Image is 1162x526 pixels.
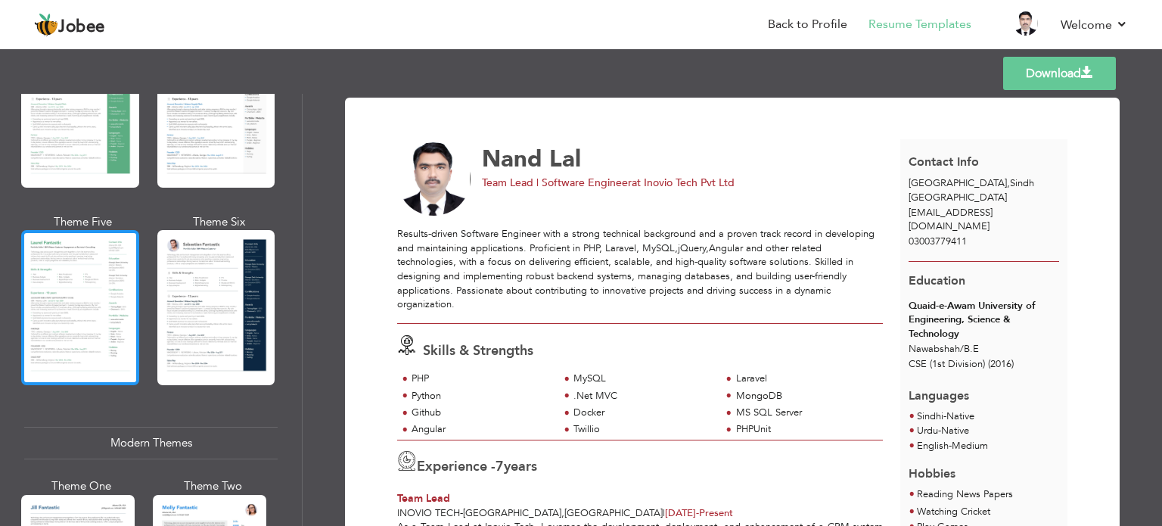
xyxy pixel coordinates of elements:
span: - [460,506,463,520]
span: Nawabshah B.E [909,342,979,356]
span: - [938,424,941,437]
span: [GEOGRAPHIC_DATA] [564,506,663,520]
a: Welcome [1061,16,1128,34]
div: Quaid-e-Awam University of Engineering, Science & Technology [909,299,1059,341]
div: PHPUnit [736,422,875,437]
div: Angular [412,422,550,437]
a: Jobee [34,13,105,37]
span: / [960,342,964,356]
span: - [943,409,946,423]
span: [GEOGRAPHIC_DATA] [909,176,1007,190]
span: Reading News Papers [917,487,1013,501]
div: Theme Six [160,214,278,230]
div: Laravel [736,372,875,386]
span: [GEOGRAPHIC_DATA] [909,191,1007,204]
span: Watching Cricket [917,505,990,518]
li: Medium [917,439,988,454]
span: Languages [909,376,969,405]
span: Lal [549,143,581,175]
span: Skills & Strengths [423,341,533,360]
span: - [696,506,699,520]
div: Python [412,389,550,403]
span: Team Lead | Software Engineer [482,176,632,190]
label: years [496,457,537,477]
span: Team Lead [397,491,450,506]
span: Contact Info [909,154,979,170]
span: Sindhi [917,409,943,423]
div: .Net MVC [573,389,712,403]
div: PHP [412,372,550,386]
div: Results-driven Software Engineer with a strong technical background and a proven track record in ... [397,227,883,311]
span: 7 [496,457,504,476]
span: , [561,506,564,520]
div: Twillio [573,422,712,437]
div: MS SQL Server [736,406,875,420]
div: MongoDB [736,389,875,403]
span: [GEOGRAPHIC_DATA] [463,506,561,520]
span: Hobbies [909,465,955,482]
a: Download [1003,57,1116,90]
span: at Inovio Tech Pvt Ltd [632,176,735,190]
span: (2016) [988,357,1014,371]
div: Theme One [24,478,138,494]
span: English [917,439,949,453]
span: 03003779411 [909,235,967,248]
span: , [1007,176,1010,190]
div: MySQL [573,372,712,386]
span: Experience - [417,457,496,476]
div: Modern Themes [24,427,278,459]
a: Back to Profile [768,16,847,33]
li: Native [917,424,988,439]
span: | [663,506,665,520]
img: Profile Img [1014,11,1038,36]
li: Native [917,409,974,425]
img: jobee.io [34,13,58,37]
img: No image [397,142,471,216]
span: Nand [482,143,542,175]
span: - [949,439,952,453]
span: CSE (1st Division) [909,357,985,371]
span: Present [665,506,733,520]
span: [DATE] [665,506,699,520]
div: Docker [573,406,712,420]
div: Theme Five [24,214,142,230]
div: Theme Two [156,478,269,494]
span: Education [909,272,965,289]
span: Jobee [58,19,105,36]
span: Urdu [917,424,938,437]
span: Inovio Tech [397,506,460,520]
a: Resume Templates [868,16,971,33]
div: Sindh [900,176,1068,204]
span: [EMAIL_ADDRESS][DOMAIN_NAME] [909,206,993,234]
div: Github [412,406,550,420]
